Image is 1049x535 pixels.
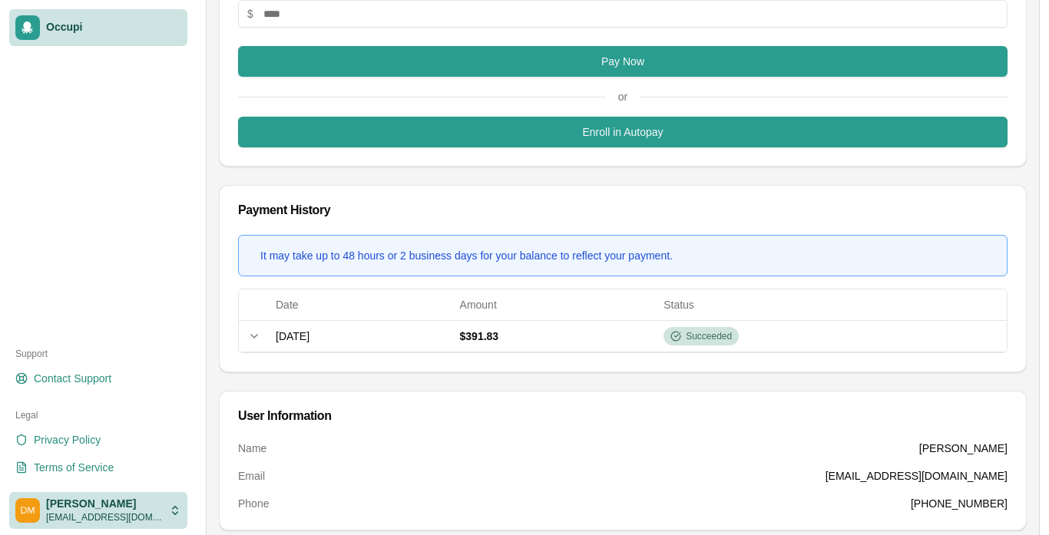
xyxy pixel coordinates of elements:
dd: [PERSON_NAME] [919,441,1008,456]
dd: [EMAIL_ADDRESS][DOMAIN_NAME] [826,468,1008,484]
dt: Email [238,468,265,484]
img: Darold McClendon [15,498,40,523]
div: User Information [238,410,1008,422]
span: [EMAIL_ADDRESS][DOMAIN_NAME] [46,511,163,523]
span: $391.83 [460,330,499,342]
div: Support [9,342,187,366]
a: Contact Support [9,366,187,391]
dd: [PHONE_NUMBER] [911,496,1008,511]
div: Legal [9,403,187,428]
span: [PERSON_NAME] [46,497,163,511]
span: or [606,89,640,104]
button: Darold McClendon[PERSON_NAME][EMAIL_ADDRESS][DOMAIN_NAME] [9,492,187,529]
span: Succeeded [686,330,732,342]
span: $ [247,6,253,21]
th: Date [270,289,454,320]
dt: Name [238,441,266,456]
button: Pay Now [238,46,1008,77]
button: Enroll in Autopay [238,117,1008,147]
span: [DATE] [276,330,309,342]
th: Amount [454,289,658,320]
div: It may take up to 48 hours or 2 business days for your balance to reflect your payment. [260,248,673,263]
div: Payment History [238,204,1008,216]
a: Terms of Service [9,455,187,480]
a: Privacy Policy [9,428,187,452]
span: Contact Support [34,371,111,386]
dt: Phone [238,496,269,511]
a: Occupi [9,9,187,46]
span: Terms of Service [34,460,114,475]
th: Status [657,289,1007,320]
span: Privacy Policy [34,432,101,447]
span: Occupi [46,21,181,35]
